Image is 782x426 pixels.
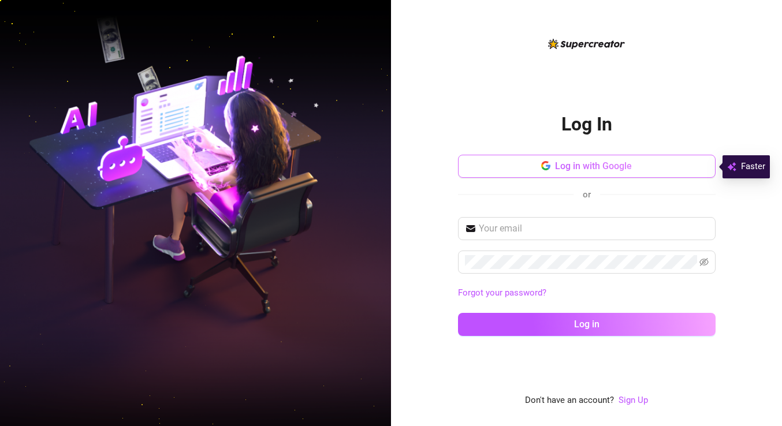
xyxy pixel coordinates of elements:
button: Log in with Google [458,155,716,178]
a: Sign Up [619,395,648,405]
a: Forgot your password? [458,286,716,300]
input: Your email [479,222,709,236]
span: eye-invisible [699,257,709,267]
span: or [583,189,591,200]
span: Don't have an account? [525,394,614,408]
span: Log in with Google [555,160,632,171]
img: logo-BBDzfeDw.svg [548,39,625,49]
a: Forgot your password? [458,287,546,298]
span: Log in [574,319,599,330]
a: Sign Up [619,394,648,408]
button: Log in [458,313,716,336]
span: Faster [741,160,765,174]
h2: Log In [561,113,612,136]
img: svg%3e [727,160,736,174]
